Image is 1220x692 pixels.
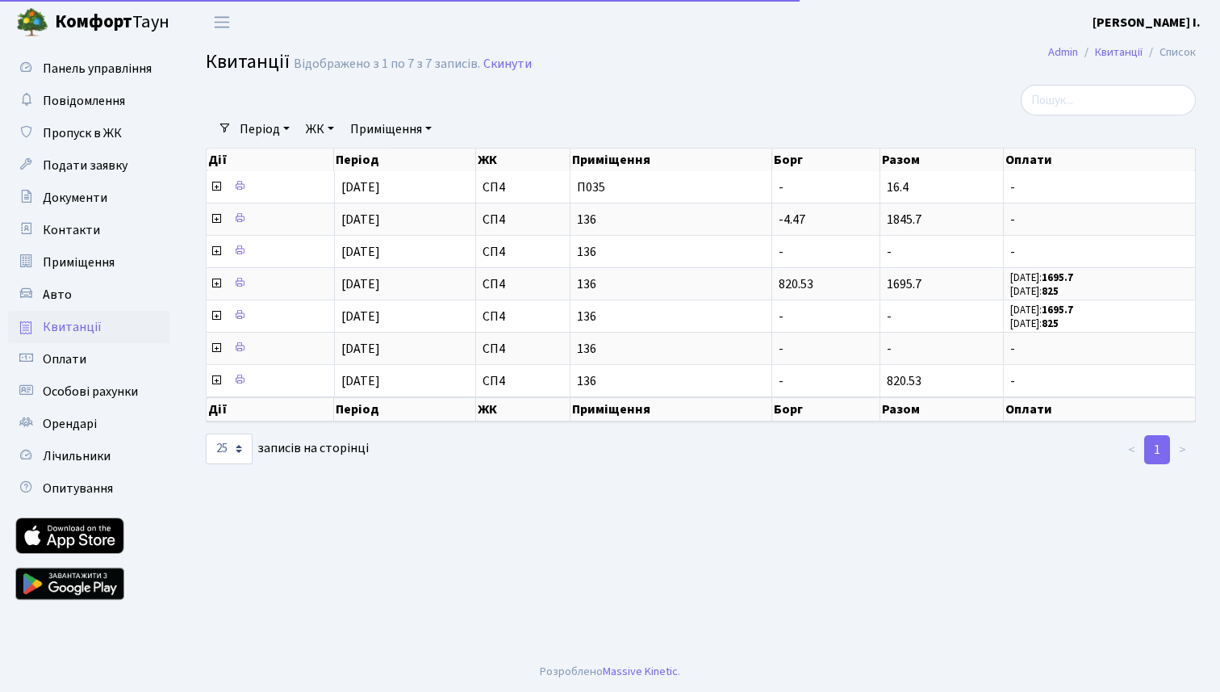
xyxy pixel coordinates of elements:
span: П035 [577,181,765,194]
span: 136 [577,310,765,323]
a: Опитування [8,472,169,505]
b: 825 [1042,284,1059,299]
span: - [779,372,783,390]
span: СП4 [483,310,563,323]
span: СП4 [483,375,563,388]
b: 825 [1042,317,1059,331]
b: 1695.7 [1042,271,1073,285]
span: СП4 [483,245,563,258]
span: Подати заявку [43,157,127,174]
span: [DATE] [341,308,380,325]
img: logo.png [16,6,48,39]
span: Квитанції [43,318,102,336]
span: - [887,308,892,325]
small: [DATE]: [1010,317,1059,331]
span: - [1010,245,1189,258]
span: Приміщення [43,254,115,271]
span: Контакти [43,221,100,239]
span: 136 [577,278,765,291]
div: Розроблено . [540,663,680,681]
input: Пошук... [1021,85,1196,115]
a: [PERSON_NAME] І. [1093,13,1201,32]
span: СП4 [483,181,563,194]
span: - [1010,213,1189,226]
a: Документи [8,182,169,214]
th: Оплати [1004,149,1196,171]
span: Документи [43,189,107,207]
span: 136 [577,245,765,258]
a: Контакти [8,214,169,246]
span: СП4 [483,278,563,291]
span: Особові рахунки [43,383,138,401]
th: Приміщення [570,397,772,421]
span: -4.47 [779,211,805,229]
nav: breadcrumb [1024,36,1220,69]
a: Період [233,115,296,143]
span: - [779,243,783,261]
a: Панель управління [8,52,169,85]
span: 1695.7 [887,275,921,293]
a: Орендарі [8,408,169,440]
a: Скинути [483,57,532,72]
th: Період [334,149,475,171]
span: - [887,243,892,261]
small: [DATE]: [1010,303,1073,317]
span: [DATE] [341,275,380,293]
span: Пропуск в ЖК [43,124,122,142]
span: Квитанції [206,48,290,76]
span: Панель управління [43,60,152,78]
li: Список [1143,44,1196,61]
small: [DATE]: [1010,284,1059,299]
a: Квитанції [1095,44,1143,61]
b: 1695.7 [1042,303,1073,317]
span: - [1010,375,1189,388]
a: Авто [8,279,169,311]
span: [DATE] [341,372,380,390]
span: - [1010,181,1189,194]
a: Admin [1048,44,1078,61]
th: Разом [880,397,1005,421]
span: 16.4 [887,178,909,196]
span: Повідомлення [43,92,125,110]
small: [DATE]: [1010,271,1073,285]
button: Переключити навігацію [202,9,242,36]
span: - [1010,342,1189,355]
th: Оплати [1004,397,1196,421]
a: ЖК [299,115,341,143]
span: 820.53 [887,372,921,390]
a: Massive Kinetic [603,663,678,680]
a: Лічильники [8,440,169,472]
span: Таун [55,9,169,36]
th: ЖК [476,149,570,171]
a: Квитанції [8,311,169,343]
span: 136 [577,213,765,226]
th: Дії [207,149,334,171]
span: Оплати [43,350,86,368]
th: Період [334,397,475,421]
a: 1 [1144,435,1170,464]
span: Опитування [43,480,113,497]
select: записів на сторінці [206,434,253,464]
span: СП4 [483,342,563,355]
th: Разом [880,149,1005,171]
th: Приміщення [570,149,772,171]
label: записів на сторінці [206,434,369,464]
th: ЖК [476,397,570,421]
a: Приміщення [8,246,169,279]
span: [DATE] [341,178,380,196]
a: Повідомлення [8,85,169,117]
span: - [887,340,892,358]
span: 136 [577,375,765,388]
a: Особові рахунки [8,375,169,408]
span: [DATE] [341,243,380,261]
span: Авто [43,286,72,304]
a: Пропуск в ЖК [8,117,169,149]
span: [DATE] [341,340,380,358]
span: - [779,178,783,196]
span: 1845.7 [887,211,921,229]
span: 820.53 [779,275,813,293]
th: Борг [772,397,880,421]
b: Комфорт [55,9,132,35]
span: - [779,308,783,325]
th: Дії [207,397,334,421]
